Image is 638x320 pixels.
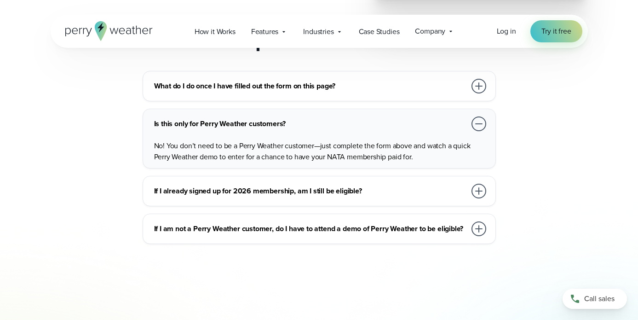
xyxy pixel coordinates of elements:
span: How it Works [195,26,236,37]
h3: If I already signed up for 2026 membership, am I still be eligible? [154,186,466,197]
span: Features [251,26,279,37]
span: Company [415,26,445,37]
span: Case Studies [359,26,400,37]
h3: What do I do once I have filled out the form on this page? [154,81,466,92]
a: Try it free [530,20,582,42]
h2: Your questions answered [201,27,437,52]
a: Log in [497,26,516,37]
a: Case Studies [351,22,408,41]
span: Industries [303,26,333,37]
a: How it Works [187,22,243,41]
h3: If I am not a Perry Weather customer, do I have to attend a demo of Perry Weather to be eligible? [154,223,466,234]
span: Log in [497,26,516,36]
p: No! You don’t need to be a Perry Weather customer—just complete the form above and watch a quick ... [154,140,488,163]
h3: Is this only for Perry Weather customers? [154,118,466,129]
span: Try it free [541,26,571,37]
span: Call sales [584,293,615,304]
a: Call sales [563,289,627,309]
